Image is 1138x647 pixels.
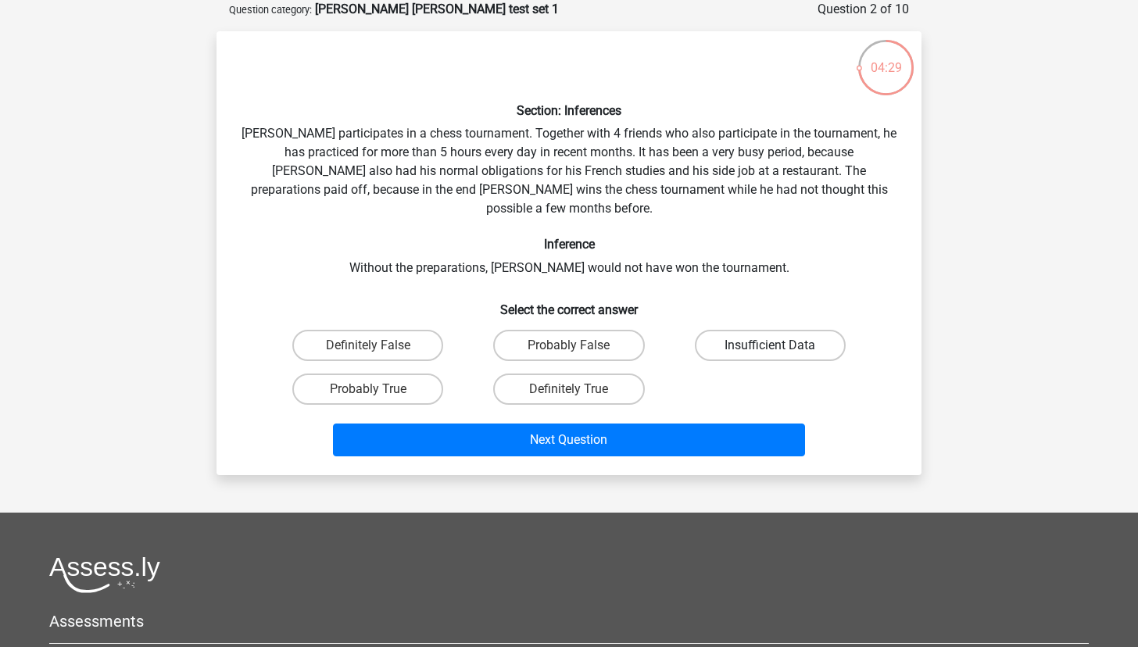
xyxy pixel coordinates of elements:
[292,330,443,361] label: Definitely False
[49,612,1089,631] h5: Assessments
[223,44,915,463] div: [PERSON_NAME] participates in a chess tournament. Together with 4 friends who also participate in...
[49,556,160,593] img: Assessly logo
[857,38,915,77] div: 04:29
[229,4,312,16] small: Question category:
[333,424,806,456] button: Next Question
[242,290,896,317] h6: Select the correct answer
[315,2,559,16] strong: [PERSON_NAME] [PERSON_NAME] test set 1
[695,330,846,361] label: Insufficient Data
[292,374,443,405] label: Probably True
[242,237,896,252] h6: Inference
[493,330,644,361] label: Probably False
[242,103,896,118] h6: Section: Inferences
[493,374,644,405] label: Definitely True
